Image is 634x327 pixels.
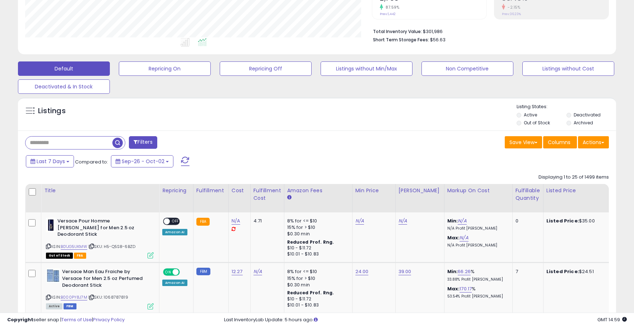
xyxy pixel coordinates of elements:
div: Cost [232,187,247,194]
button: Filters [129,136,157,149]
button: Non Competitive [421,61,513,76]
button: Last 7 Days [26,155,74,167]
a: 170.17 [460,285,472,293]
p: N/A Profit [PERSON_NAME] [447,226,507,231]
small: -2.15% [505,5,520,10]
a: 12.27 [232,268,243,275]
div: Fulfillable Quantity [516,187,540,202]
div: $10 - $11.72 [287,245,347,251]
div: $35.00 [546,218,606,224]
img: 312XYxcc9OL._SL40_.jpg [46,218,56,232]
small: Prev: 1,442 [380,12,396,16]
label: Out of Stock [524,120,550,126]
button: Columns [543,136,577,148]
label: Deactivated [574,112,601,118]
div: 8% for <= $10 [287,268,347,275]
div: seller snap | | [7,317,125,323]
b: Max: [447,285,460,292]
p: 33.88% Profit [PERSON_NAME] [447,277,507,282]
h5: Listings [38,106,66,116]
b: Short Term Storage Fees: [373,37,429,43]
a: N/A [253,268,262,275]
div: $0.30 min [287,282,347,288]
p: Listing States: [517,103,616,110]
button: Listings without Min/Max [321,61,412,76]
span: Sep-26 - Oct-02 [122,158,164,165]
a: 66.26 [458,268,471,275]
div: 15% for > $10 [287,275,347,282]
div: Listed Price [546,187,609,194]
div: 7 [516,268,538,275]
div: $10.01 - $10.83 [287,302,347,308]
div: 8% for <= $10 [287,218,347,224]
button: Sep-26 - Oct-02 [111,155,173,167]
div: Amazon Fees [287,187,349,194]
button: Save View [505,136,542,148]
th: The percentage added to the cost of goods (COGS) that forms the calculator for Min & Max prices. [444,184,512,212]
div: 0 [516,218,538,224]
label: Active [524,112,537,118]
b: Max: [447,234,460,241]
a: N/A [458,217,466,225]
a: 24.00 [355,268,369,275]
div: $24.51 [546,268,606,275]
div: Title [44,187,156,194]
b: Versace Pour Homme [PERSON_NAME] for Men 2.5 oz Deodorant Stick [57,218,145,240]
div: Min Price [355,187,392,194]
small: FBA [196,218,210,226]
div: 15% for > $10 [287,224,347,231]
span: FBA [74,253,86,259]
li: $301,986 [373,27,603,35]
div: Amazon AI [162,280,187,286]
a: N/A [398,217,407,225]
div: Amazon AI [162,229,187,235]
button: Listings without Cost [522,61,614,76]
span: All listings that are currently out of stock and unavailable for purchase on Amazon [46,253,73,259]
a: Privacy Policy [93,316,125,323]
div: [PERSON_NAME] [398,187,441,194]
b: Total Inventory Value: [373,28,422,34]
div: $10 - $11.72 [287,296,347,302]
button: Repricing Off [220,61,312,76]
span: Last 7 Days [37,158,65,165]
div: 4.71 [253,218,279,224]
b: Versace Man Eau Fraiche by Versace for Men 2.5 oz Perfumed Deodorant Stick [62,268,149,290]
b: Min: [447,217,458,224]
span: | SKU: 1068787819 [88,294,128,300]
span: FBM [64,303,76,309]
strong: Copyright [7,316,33,323]
small: Amazon Fees. [287,194,292,201]
div: Fulfillment [196,187,225,194]
p: N/A Profit [PERSON_NAME] [447,243,507,248]
div: $10.01 - $10.83 [287,251,347,257]
div: Displaying 1 to 25 of 1499 items [539,174,609,181]
span: OFF [170,218,181,225]
label: Archived [574,120,593,126]
span: Columns [548,139,570,146]
button: Deactivated & In Stock [18,79,110,94]
a: N/A [355,217,364,225]
span: OFF [179,269,190,275]
div: % [447,286,507,299]
img: 514wojFlXHL._SL40_.jpg [46,268,60,283]
b: Listed Price: [546,217,579,224]
b: Reduced Prof. Rng. [287,239,334,245]
b: Reduced Prof. Rng. [287,290,334,296]
div: ASIN: [46,218,154,258]
span: 2025-10-10 14:59 GMT [597,316,627,323]
small: Prev: 36.23% [502,12,521,16]
small: 87.59% [383,5,399,10]
small: FBM [196,268,210,275]
p: 53.54% Profit [PERSON_NAME] [447,294,507,299]
div: Markup on Cost [447,187,509,194]
button: Repricing On [119,61,211,76]
b: Listed Price: [546,268,579,275]
button: Default [18,61,110,76]
a: B01JG5UKMW [61,244,87,250]
div: % [447,268,507,282]
span: Compared to: [75,158,108,165]
b: Min: [447,268,458,275]
div: Fulfillment Cost [253,187,281,202]
span: ON [164,269,173,275]
button: Actions [578,136,609,148]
